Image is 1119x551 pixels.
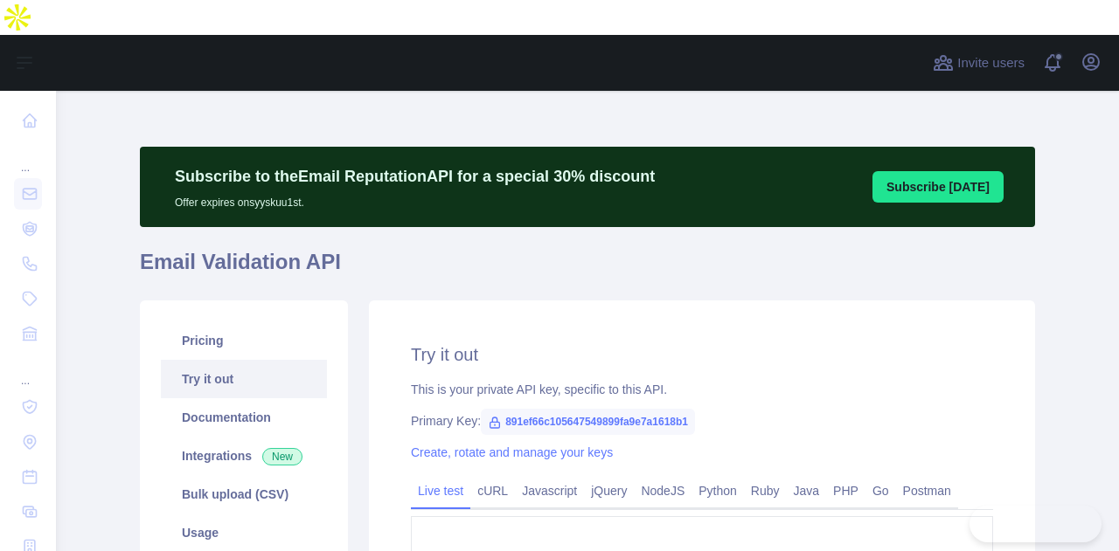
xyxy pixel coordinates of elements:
[692,477,744,505] a: Python
[161,398,327,437] a: Documentation
[411,412,993,430] div: Primary Key:
[175,164,655,189] p: Subscribe to the Email Reputation API for a special 30 % discount
[411,445,613,459] a: Create, rotate and manage your keys
[481,409,695,435] span: 891ef66c105647549899fa9e7a1618b1
[14,353,42,388] div: ...
[161,321,327,360] a: Pricing
[865,477,896,505] a: Go
[175,189,655,210] p: Offer expires on syyskuu 1st.
[826,477,865,505] a: PHP
[957,53,1025,73] span: Invite users
[634,477,692,505] a: NodeJS
[787,477,827,505] a: Java
[161,437,327,475] a: Integrations New
[161,360,327,398] a: Try it out
[411,381,993,398] div: This is your private API key, specific to this API.
[515,477,584,505] a: Javascript
[929,49,1028,77] button: Invite users
[411,342,993,367] h2: Try it out
[584,477,634,505] a: jQuery
[140,248,1035,290] h1: Email Validation API
[896,477,958,505] a: Postman
[744,477,787,505] a: Ruby
[411,477,470,505] a: Live test
[262,448,302,465] span: New
[14,140,42,175] div: ...
[970,506,1102,542] iframe: Toggle Customer Support
[470,477,515,505] a: cURL
[161,475,327,513] a: Bulk upload (CSV)
[872,171,1004,203] button: Subscribe [DATE]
